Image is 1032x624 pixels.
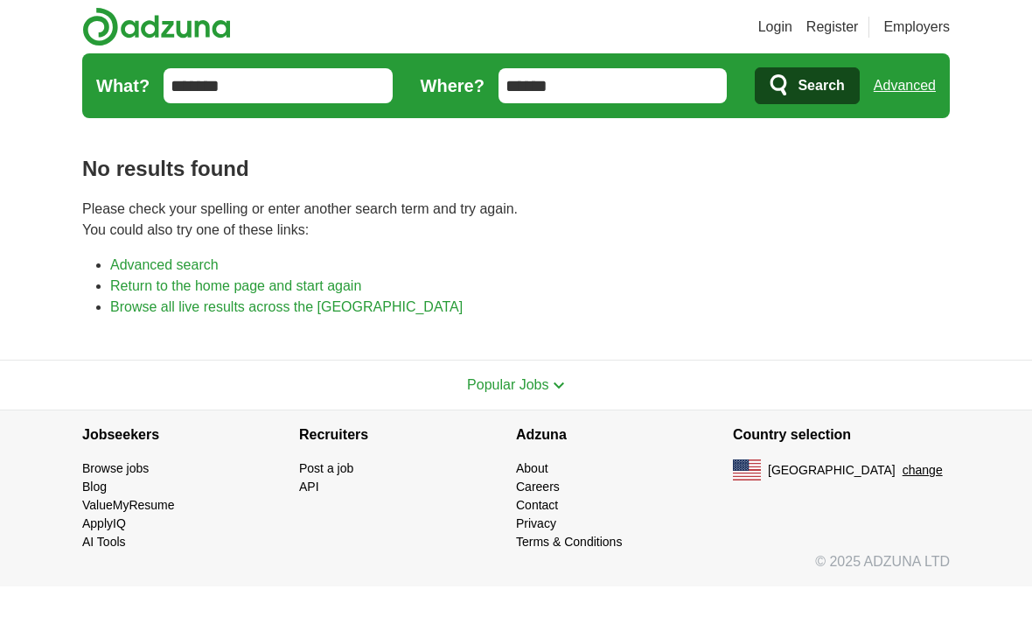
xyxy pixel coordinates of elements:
a: API [299,480,319,494]
a: ApplyIQ [82,516,126,530]
a: Blog [82,480,107,494]
h4: Country selection [733,410,950,459]
a: Contact [516,498,558,512]
a: Terms & Conditions [516,535,622,549]
img: toggle icon [553,382,565,389]
a: About [516,461,548,475]
a: Advanced search [110,257,219,272]
button: Search [755,67,859,104]
a: ValueMyResume [82,498,175,512]
img: US flag [733,459,761,480]
div: © 2025 ADZUNA LTD [68,551,964,586]
a: Post a job [299,461,353,475]
button: change [903,461,943,480]
a: Privacy [516,516,556,530]
img: Adzuna logo [82,7,231,46]
label: Where? [421,73,485,99]
a: AI Tools [82,535,126,549]
a: Advanced [874,68,936,103]
span: [GEOGRAPHIC_DATA] [768,461,896,480]
a: Careers [516,480,560,494]
label: What? [96,73,150,99]
p: Please check your spelling or enter another search term and try again. You could also try one of ... [82,199,950,241]
a: Browse all live results across the [GEOGRAPHIC_DATA] [110,299,463,314]
h1: No results found [82,153,950,185]
span: Search [798,68,844,103]
a: Browse jobs [82,461,149,475]
a: Return to the home page and start again [110,278,361,293]
span: Popular Jobs [467,377,548,392]
a: Login [758,17,792,38]
a: Register [806,17,859,38]
a: Employers [883,17,950,38]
